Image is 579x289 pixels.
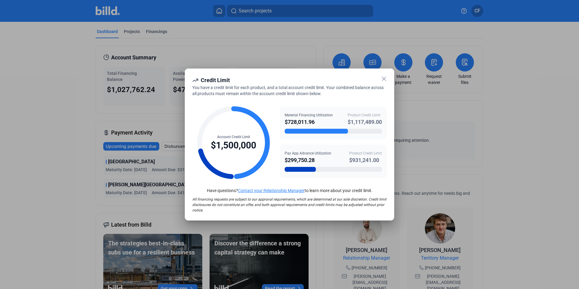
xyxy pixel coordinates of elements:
[285,156,331,164] div: $299,750.28
[349,156,382,164] div: $931,241.00
[285,118,333,126] div: $728,011.96
[192,197,386,212] span: All financing requests are subject to our approval requirements, which are determined at our sole...
[207,188,372,193] span: Have questions? to learn more about your credit limit.
[349,151,382,156] div: Product Credit Limit
[285,112,333,118] div: Material Financing Utilization
[201,77,230,83] span: Credit Limit
[211,140,256,151] div: $1,500,000
[285,151,331,156] div: Pay App Advance Utilization
[348,118,382,126] div: $1,117,489.00
[192,85,384,96] span: You have a credit limit for each product, and a total account credit limit. Your combined balance...
[211,134,256,140] div: Account Credit Limit
[348,112,382,118] div: Product Credit Limit
[238,188,305,193] a: Contact your Relationship Manager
